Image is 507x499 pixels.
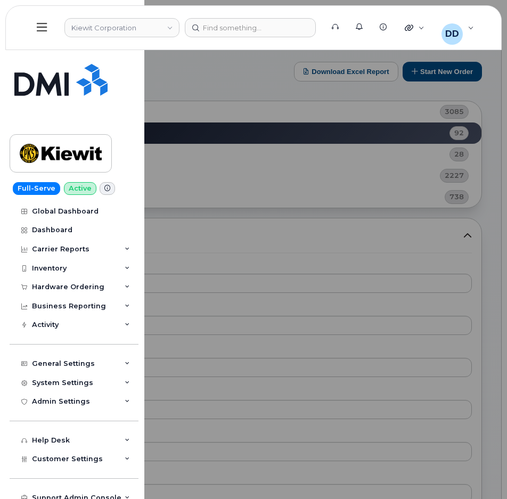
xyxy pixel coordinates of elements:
div: System Settings [32,379,93,387]
div: Carrier Reports [32,245,89,253]
div: Inventory [32,264,67,273]
a: Full-Serve [13,182,60,195]
img: Simplex My-Serve [14,64,108,96]
a: Active [64,182,96,195]
div: Dashboard [32,226,72,234]
img: Kiewit Corporation [20,138,102,169]
a: Global Dashboard [10,202,138,221]
div: Hardware Ordering [32,283,104,291]
div: General Settings [32,359,95,368]
div: Activity [32,321,59,329]
a: Dashboard [10,220,138,240]
div: Business Reporting [32,302,106,310]
div: Global Dashboard [32,207,99,216]
div: Help Desk [32,436,70,445]
a: Kiewit Corporation [10,134,112,173]
div: Admin Settings [32,397,90,406]
span: Customer Settings [32,455,103,463]
iframe: Messenger Launcher [461,453,499,491]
